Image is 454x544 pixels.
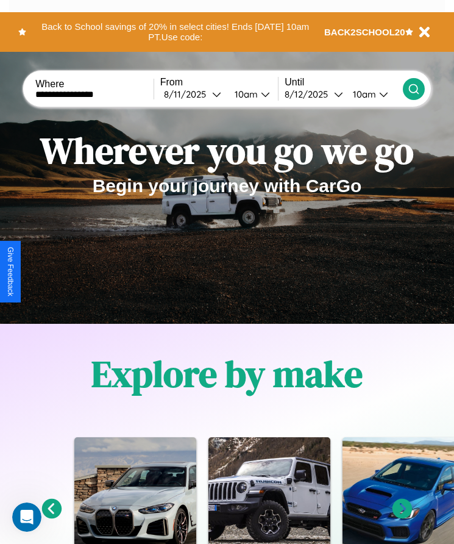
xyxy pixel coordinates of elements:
[35,79,154,90] label: Where
[285,88,334,100] div: 8 / 12 / 2025
[26,18,324,46] button: Back to School savings of 20% in select cities! Ends [DATE] 10am PT.Use code:
[160,77,278,88] label: From
[285,77,403,88] label: Until
[347,88,379,100] div: 10am
[225,88,278,101] button: 10am
[6,247,15,296] div: Give Feedback
[343,88,403,101] button: 10am
[164,88,212,100] div: 8 / 11 / 2025
[229,88,261,100] div: 10am
[12,503,41,532] iframe: Intercom live chat
[160,88,225,101] button: 8/11/2025
[324,27,405,37] b: BACK2SCHOOL20
[91,349,363,399] h1: Explore by make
